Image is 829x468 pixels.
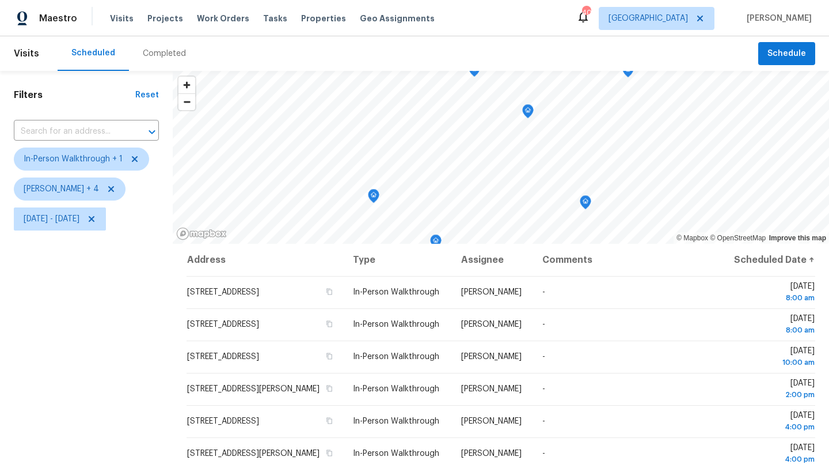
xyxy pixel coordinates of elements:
[731,454,815,465] div: 4:00 pm
[731,347,815,368] span: [DATE]
[24,183,99,195] span: [PERSON_NAME] + 4
[263,14,287,22] span: Tasks
[522,104,534,122] div: Map marker
[542,385,545,393] span: -
[324,416,334,426] button: Copy Address
[731,292,815,304] div: 8:00 am
[430,235,442,252] div: Map marker
[187,288,259,296] span: [STREET_ADDRESS]
[187,320,259,329] span: [STREET_ADDRESS]
[144,124,160,140] button: Open
[758,42,815,66] button: Schedule
[324,448,334,458] button: Copy Address
[39,13,77,24] span: Maestro
[178,93,195,110] button: Zoom out
[461,417,522,425] span: [PERSON_NAME]
[542,353,545,361] span: -
[324,319,334,329] button: Copy Address
[353,385,439,393] span: In-Person Walkthrough
[731,315,815,336] span: [DATE]
[676,234,708,242] a: Mapbox
[353,320,439,329] span: In-Person Walkthrough
[178,77,195,93] button: Zoom in
[722,244,815,276] th: Scheduled Date ↑
[731,379,815,401] span: [DATE]
[301,13,346,24] span: Properties
[353,417,439,425] span: In-Person Walkthrough
[14,89,135,101] h1: Filters
[110,13,134,24] span: Visits
[353,450,439,458] span: In-Person Walkthrough
[461,288,522,296] span: [PERSON_NAME]
[609,13,688,24] span: [GEOGRAPHIC_DATA]
[767,47,806,61] span: Schedule
[769,234,826,242] a: Improve this map
[368,189,379,207] div: Map marker
[461,353,522,361] span: [PERSON_NAME]
[14,123,127,141] input: Search for an address...
[731,282,815,304] span: [DATE]
[187,450,320,458] span: [STREET_ADDRESS][PERSON_NAME]
[24,213,79,225] span: [DATE] - [DATE]
[14,41,39,66] span: Visits
[731,357,815,368] div: 10:00 am
[147,13,183,24] span: Projects
[461,385,522,393] span: [PERSON_NAME]
[324,286,334,297] button: Copy Address
[353,288,439,296] span: In-Person Walkthrough
[542,450,545,458] span: -
[731,421,815,433] div: 4:00 pm
[187,244,344,276] th: Address
[178,94,195,110] span: Zoom out
[469,63,480,81] div: Map marker
[324,351,334,361] button: Copy Address
[173,71,829,244] canvas: Map
[187,353,259,361] span: [STREET_ADDRESS]
[542,320,545,329] span: -
[452,244,533,276] th: Assignee
[533,244,722,276] th: Comments
[580,195,591,213] div: Map marker
[622,63,634,81] div: Map marker
[582,7,590,18] div: 40
[710,234,766,242] a: OpenStreetMap
[353,353,439,361] span: In-Person Walkthrough
[742,13,812,24] span: [PERSON_NAME]
[187,385,320,393] span: [STREET_ADDRESS][PERSON_NAME]
[324,383,334,394] button: Copy Address
[24,153,123,165] span: In-Person Walkthrough + 1
[176,227,227,240] a: Mapbox homepage
[71,47,115,59] div: Scheduled
[542,288,545,296] span: -
[187,417,259,425] span: [STREET_ADDRESS]
[344,244,452,276] th: Type
[197,13,249,24] span: Work Orders
[461,320,522,329] span: [PERSON_NAME]
[731,324,815,336] div: 8:00 am
[360,13,435,24] span: Geo Assignments
[731,444,815,465] span: [DATE]
[542,417,545,425] span: -
[143,48,186,59] div: Completed
[731,389,815,401] div: 2:00 pm
[731,412,815,433] span: [DATE]
[135,89,159,101] div: Reset
[461,450,522,458] span: [PERSON_NAME]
